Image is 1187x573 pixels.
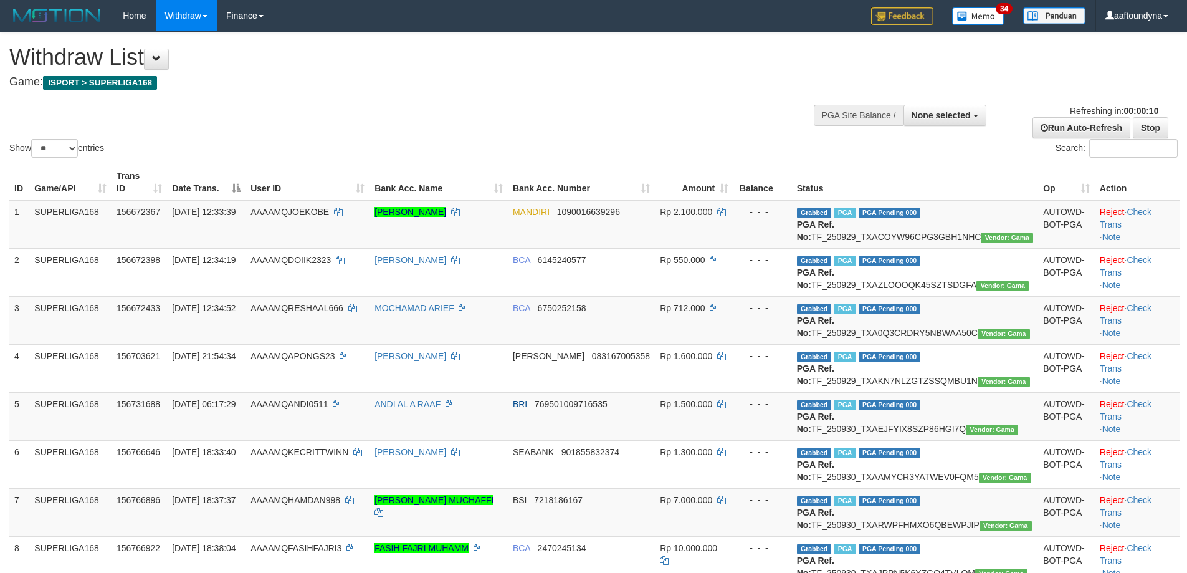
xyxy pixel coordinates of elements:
a: Stop [1133,117,1168,138]
span: 156766646 [117,447,160,457]
a: Reject [1100,543,1125,553]
a: Note [1102,472,1121,482]
span: PGA Pending [859,256,921,266]
span: Marked by aafsengchandara [834,208,856,218]
span: Marked by aafsoumeymey [834,544,856,554]
b: PGA Ref. No: [797,508,834,530]
a: Check Trans [1100,543,1151,566]
th: Action [1095,165,1180,200]
span: 156766922 [117,543,160,553]
a: Check Trans [1100,351,1151,373]
span: AAAAMQHAMDAN998 [250,495,340,505]
label: Show entries [9,139,104,158]
span: 156672433 [117,303,160,313]
span: ISPORT > SUPERLIGA168 [43,76,157,90]
a: Note [1102,328,1121,338]
span: 156731688 [117,399,160,409]
th: Bank Acc. Number: activate to sort column ascending [508,165,655,200]
b: PGA Ref. No: [797,364,834,386]
a: Check Trans [1100,255,1151,277]
th: Trans ID: activate to sort column ascending [112,165,167,200]
td: · · [1095,200,1180,249]
a: FASIH FAJRI MUHAMM [374,543,469,553]
span: [DATE] 12:33:39 [172,207,236,217]
a: [PERSON_NAME] [374,351,446,361]
a: Run Auto-Refresh [1032,117,1130,138]
th: ID [9,165,29,200]
a: Note [1102,376,1121,386]
td: AUTOWD-BOT-PGA [1038,296,1095,344]
div: - - - [738,302,786,314]
img: Feedback.jpg [871,7,933,25]
td: · · [1095,392,1180,440]
span: Vendor URL: https://trx31.1velocity.biz [980,521,1032,531]
span: AAAAMQRESHAAL666 [250,303,343,313]
td: TF_250929_TXAKN7NLZGTZSSQMBU1N [792,344,1038,392]
a: [PERSON_NAME] [374,207,446,217]
span: Marked by aafheankoy [834,448,856,458]
td: AUTOWD-BOT-PGA [1038,392,1095,440]
span: Grabbed [797,496,832,506]
span: Grabbed [797,448,832,458]
td: AUTOWD-BOT-PGA [1038,248,1095,296]
span: PGA Pending [859,400,921,410]
b: PGA Ref. No: [797,219,834,242]
td: AUTOWD-BOT-PGA [1038,488,1095,536]
div: - - - [738,398,786,410]
span: [DATE] 18:33:40 [172,447,236,457]
span: Copy 083167005358 to clipboard [592,351,650,361]
td: AUTOWD-BOT-PGA [1038,200,1095,249]
td: TF_250929_TXAZLOOOQK45SZTSDGFA [792,248,1038,296]
span: Refreshing in: [1070,106,1158,116]
span: Copy 7218186167 to clipboard [534,495,583,505]
div: - - - [738,254,786,266]
span: AAAAMQFASIHFAJRI3 [250,543,341,553]
th: User ID: activate to sort column ascending [246,165,369,200]
span: Vendor URL: https://trx31.1velocity.biz [981,233,1033,243]
span: Rp 712.000 [660,303,705,313]
th: Date Trans.: activate to sort column descending [167,165,246,200]
span: Rp 1.600.000 [660,351,712,361]
div: - - - [738,494,786,506]
td: AUTOWD-BOT-PGA [1038,344,1095,392]
div: - - - [738,446,786,458]
a: Reject [1100,303,1125,313]
td: SUPERLIGA168 [29,248,112,296]
b: PGA Ref. No: [797,460,834,482]
th: Status [792,165,1038,200]
span: MANDIRI [513,207,550,217]
td: SUPERLIGA168 [29,200,112,249]
label: Search: [1056,139,1178,158]
td: TF_250929_TXACOYW96CPG3GBH1NHC [792,200,1038,249]
td: SUPERLIGA168 [29,392,112,440]
select: Showentries [31,139,78,158]
a: Reject [1100,399,1125,409]
span: Rp 1.300.000 [660,447,712,457]
span: AAAAMQKECRITTWINN [250,447,348,457]
span: Grabbed [797,400,832,410]
span: None selected [912,110,971,120]
span: PGA Pending [859,352,921,362]
span: Rp 10.000.000 [660,543,717,553]
input: Search: [1089,139,1178,158]
span: [DATE] 06:17:29 [172,399,236,409]
td: 5 [9,392,29,440]
button: None selected [903,105,986,126]
th: Balance [733,165,791,200]
span: [DATE] 18:37:37 [172,495,236,505]
h1: Withdraw List [9,45,779,70]
span: Marked by aafromsomean [834,400,856,410]
div: - - - [738,350,786,362]
span: Copy 2470245134 to clipboard [538,543,586,553]
span: Copy 769501009716535 to clipboard [535,399,608,409]
td: 6 [9,440,29,488]
span: AAAAMQANDI0511 [250,399,328,409]
td: SUPERLIGA168 [29,344,112,392]
span: PGA Pending [859,544,921,554]
a: ANDI AL A RAAF [374,399,441,409]
span: Marked by aafchhiseyha [834,352,856,362]
a: [PERSON_NAME] MUCHAFFI [374,495,493,505]
span: PGA Pending [859,304,921,314]
span: AAAAMQDOIIK2323 [250,255,331,265]
span: Copy 6145240577 to clipboard [538,255,586,265]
